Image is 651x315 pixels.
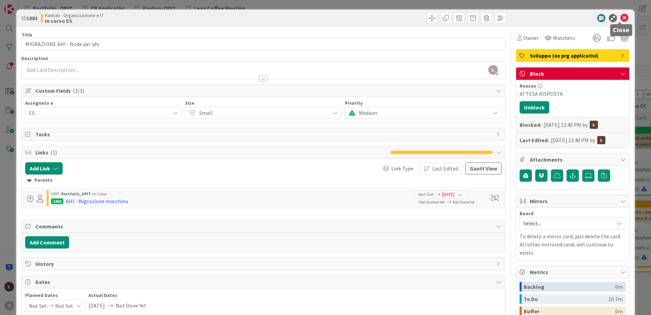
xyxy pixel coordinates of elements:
[613,27,630,33] h5: Close
[453,199,475,205] span: Not Done Yet
[432,164,458,172] span: Last Edited
[45,18,104,24] b: In corso ES
[418,191,434,198] span: Not Set
[442,191,455,198] span: [DATE]
[25,101,182,105] div: Assegnato a
[391,164,413,172] span: Link Type
[51,198,63,204] div: 1442
[51,191,61,196] span: OPIT ›
[530,51,617,60] span: Sviluppo (ex prg applicativi)
[45,13,104,18] span: Kanban - Organizzazione e IT
[345,101,502,105] div: Priority
[35,130,493,138] span: Tasks
[524,294,608,304] div: To Do
[551,136,605,144] div: [DATE] 12:40 PM by
[35,148,387,156] span: Links
[359,108,486,118] span: Medium
[29,109,170,117] span: ES
[520,90,626,98] div: ATTESA RISPOSTA
[35,87,493,95] span: Custom Fields
[35,260,493,268] span: History
[25,236,69,249] button: Add Comment
[93,191,107,196] span: In Corso
[523,34,539,42] span: Owner
[25,292,85,299] span: Planned Dates
[520,211,534,216] span: Board
[89,300,105,311] span: [DATE]
[21,55,48,61] span: Description
[419,199,445,205] span: Not Started Yet
[530,155,617,164] span: Attachments
[420,162,462,175] button: Last Edited
[543,121,598,129] div: [DATE] 12:40 PM by
[199,108,327,118] span: Small
[89,292,146,299] span: Actual Dates
[530,70,617,78] span: Block
[465,162,502,175] button: Gantt View
[185,101,342,105] div: Size
[523,219,610,228] span: Select...
[61,191,93,196] b: Portfolio_OPIT ›
[520,136,549,144] b: Last Edited:
[29,300,47,312] span: Not Set
[597,136,605,144] img: kh
[530,268,617,276] span: Metrics
[21,14,37,22] span: ID
[25,162,63,175] button: Add Link
[66,197,128,205] div: AHI - Migrazione macchina
[520,101,549,114] button: Unblock
[27,15,37,21] b: 1883
[21,32,32,38] label: Title
[73,87,84,94] span: ( 3/3 )
[35,222,493,230] span: Comments
[35,278,493,286] span: Dates
[55,300,73,312] span: Not Set
[488,65,498,75] img: AAcHTtd5rm-Hw59dezQYKVkaI0MZoYjvbSZnFopdN0t8vu62=s96-c
[27,177,500,184] div: Parents
[553,34,575,42] span: Watchers
[608,294,623,304] div: 1h 7m
[615,282,623,291] div: 0m
[590,121,598,129] img: kh
[520,84,536,88] span: Reason
[116,300,146,311] span: Not Done Yet
[50,149,57,156] span: ( 1 )
[524,282,615,291] div: Backlog
[520,121,541,129] b: Blocked:
[520,232,626,257] p: To delete a mirror card, just delete the card. All other mirrored cards will continue to exists.
[530,197,617,205] span: Mirrors
[21,38,505,50] input: type card name here...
